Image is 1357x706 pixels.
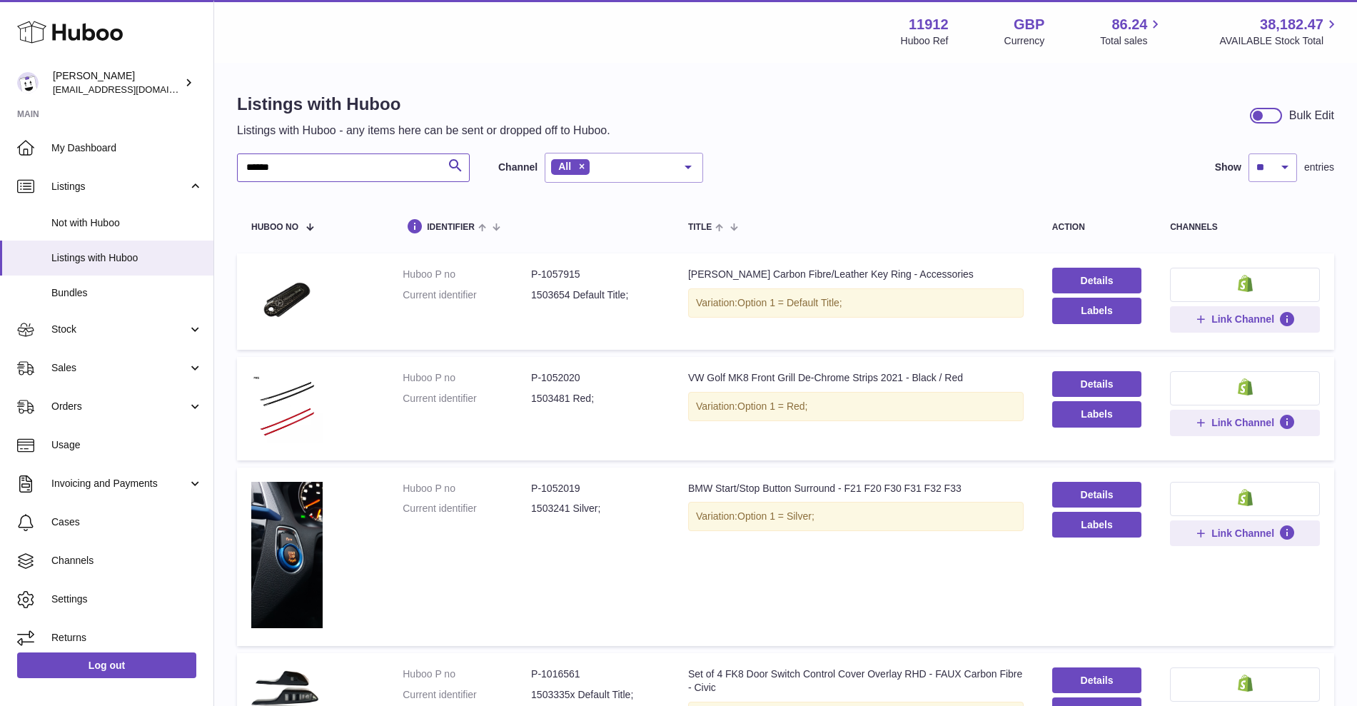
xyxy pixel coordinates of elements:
span: Settings [51,592,203,606]
h1: Listings with Huboo [237,93,610,116]
a: 86.24 Total sales [1100,15,1164,48]
dt: Current identifier [403,288,531,302]
span: Listings with Huboo [51,251,203,265]
a: Details [1052,482,1141,508]
a: 38,182.47 AVAILABLE Stock Total [1219,15,1340,48]
span: Bundles [51,286,203,300]
dd: P-1057915 [531,268,660,281]
span: All [558,161,571,172]
img: BMW Start/Stop Button Surround - F21 F20 F30 F31 F32 F33 [251,482,323,629]
img: info@carbonmyride.com [17,72,39,94]
dt: Huboo P no [403,667,531,681]
img: shopify-small.png [1238,489,1253,506]
div: [PERSON_NAME] Carbon Fibre/Leather Key Ring - Accessories [688,268,1024,281]
span: Returns [51,631,203,645]
span: Link Channel [1211,416,1274,429]
span: Total sales [1100,34,1164,48]
strong: GBP [1014,15,1044,34]
span: Option 1 = Default Title; [737,297,842,308]
dt: Current identifier [403,392,531,405]
span: Cases [51,515,203,529]
dt: Huboo P no [403,371,531,385]
div: action [1052,223,1141,232]
span: Orders [51,400,188,413]
img: shopify-small.png [1238,675,1253,692]
div: BMW Start/Stop Button Surround - F21 F20 F30 F31 F32 F33 [688,482,1024,495]
span: identifier [427,223,475,232]
dd: P-1052019 [531,482,660,495]
dd: 1503654 Default Title; [531,288,660,302]
dd: P-1052020 [531,371,660,385]
label: Show [1215,161,1241,174]
button: Link Channel [1170,306,1320,332]
a: Details [1052,371,1141,397]
span: Stock [51,323,188,336]
dd: 1503335x Default Title; [531,688,660,702]
span: Not with Huboo [51,216,203,230]
dd: P-1016561 [531,667,660,681]
dd: 1503241 Silver; [531,502,660,515]
div: Variation: [688,392,1024,421]
div: Set of 4 FK8 Door Switch Control Cover Overlay RHD - FAUX Carbon Fibre - Civic [688,667,1024,695]
span: Link Channel [1211,313,1274,326]
dt: Current identifier [403,688,531,702]
a: Details [1052,667,1141,693]
span: Option 1 = Red; [737,400,807,412]
span: Usage [51,438,203,452]
button: Link Channel [1170,410,1320,435]
img: VW Golf MK8 Front Grill De-Chrome Strips 2021 - Black / Red [251,371,323,442]
span: Option 1 = Silver; [737,510,814,522]
span: title [688,223,712,232]
dt: Huboo P no [403,268,531,281]
div: Huboo Ref [901,34,949,48]
label: Channel [498,161,538,174]
span: Channels [51,554,203,568]
div: Variation: [688,502,1024,531]
div: channels [1170,223,1320,232]
span: entries [1304,161,1334,174]
div: Variation: [688,288,1024,318]
span: Invoicing and Payments [51,477,188,490]
span: AVAILABLE Stock Total [1219,34,1340,48]
div: VW Golf MK8 Front Grill De-Chrome Strips 2021 - Black / Red [688,371,1024,385]
span: [EMAIL_ADDRESS][DOMAIN_NAME] [53,84,210,95]
a: Log out [17,652,196,678]
button: Labels [1052,512,1141,538]
span: Sales [51,361,188,375]
button: Labels [1052,298,1141,323]
span: Link Channel [1211,527,1274,540]
span: Listings [51,180,188,193]
div: [PERSON_NAME] [53,69,181,96]
div: Currency [1004,34,1045,48]
img: shopify-small.png [1238,275,1253,292]
button: Labels [1052,401,1141,427]
span: My Dashboard [51,141,203,155]
dt: Current identifier [403,502,531,515]
img: Mercedes Black Carbon Fibre/Leather Key Ring - Accessories [251,268,323,332]
dd: 1503481 Red; [531,392,660,405]
span: Huboo no [251,223,298,232]
a: Details [1052,268,1141,293]
span: 86.24 [1111,15,1147,34]
button: Link Channel [1170,520,1320,546]
span: 38,182.47 [1260,15,1323,34]
dt: Huboo P no [403,482,531,495]
p: Listings with Huboo - any items here can be sent or dropped off to Huboo. [237,123,610,138]
div: Bulk Edit [1289,108,1334,123]
img: shopify-small.png [1238,378,1253,395]
strong: 11912 [909,15,949,34]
